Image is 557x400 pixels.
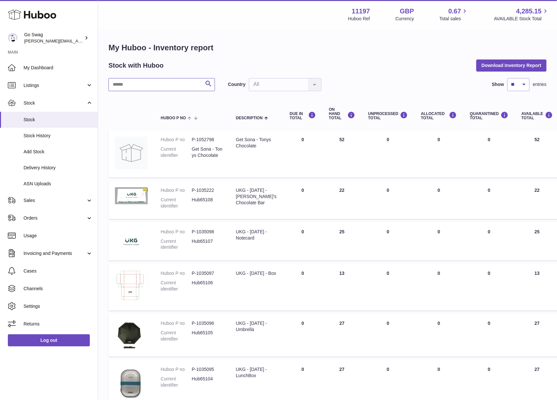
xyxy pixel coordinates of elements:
dd: P-1052798 [192,137,223,143]
span: Add Stock [24,149,93,155]
span: AVAILABLE Stock Total [494,16,549,22]
span: Description [236,116,263,120]
span: Stock [24,100,86,106]
dt: Current identifier [161,376,192,388]
span: Cases [24,268,93,274]
div: QUARANTINED Total [470,111,508,120]
span: Huboo P no [161,116,186,120]
td: 0 [283,130,322,177]
div: UNPROCESSED Total [368,111,408,120]
td: 0 [414,222,463,260]
td: 0 [414,181,463,219]
span: Orders [24,215,86,221]
span: 0 [488,137,490,142]
dd: Hub65104 [192,376,223,388]
td: 0 [283,264,322,310]
img: product image [115,229,148,252]
span: Sales [24,197,86,204]
dt: Huboo P no [161,229,192,235]
dd: P-1035095 [192,366,223,373]
div: ALLOCATED Total [421,111,457,120]
strong: GBP [400,7,414,16]
dd: Hub65106 [192,280,223,292]
dt: Current identifier [161,280,192,292]
dt: Current identifier [161,330,192,342]
span: Channels [24,286,93,292]
dt: Huboo P no [161,137,192,143]
span: 0 [488,229,490,234]
dt: Current identifier [161,238,192,251]
span: 0.67 [449,7,461,16]
dt: Huboo P no [161,320,192,326]
div: ON HAND Total [329,108,355,121]
span: Usage [24,233,93,239]
span: My Dashboard [24,65,93,71]
td: 0 [414,130,463,177]
dd: Hub65107 [192,238,223,251]
dt: Current identifier [161,197,192,209]
span: 0 [488,321,490,326]
span: Listings [24,82,86,89]
td: 0 [362,314,415,357]
a: 0.67 Total sales [439,7,468,22]
img: product image [115,187,148,204]
dt: Huboo P no [161,366,192,373]
span: Settings [24,303,93,309]
div: UKG - [DATE] - LunchBox [236,366,277,379]
div: UKG - [DATE] - [PERSON_NAME]'s Chocolate Bar [236,187,277,206]
td: 27 [322,314,362,357]
td: 0 [414,264,463,310]
img: product image [115,320,148,348]
td: 0 [362,181,415,219]
div: Get Sona - Tonys Chocolate [236,137,277,149]
div: UKG - [DATE] - Notecard [236,229,277,241]
div: DUE IN TOTAL [290,111,316,120]
div: Huboo Ref [348,16,370,22]
dd: Hub65105 [192,330,223,342]
span: Invoicing and Payments [24,250,86,257]
img: product image [115,137,148,169]
dd: P-1035222 [192,187,223,193]
div: Currency [396,16,414,22]
span: Delivery History [24,165,93,171]
dd: Get Sona - Tonys Chocolate [192,146,223,158]
td: 25 [322,222,362,260]
span: 4,285.15 [516,7,542,16]
dt: Huboo P no [161,270,192,276]
span: Returns [24,321,93,327]
a: 4,285.15 AVAILABLE Stock Total [494,7,549,22]
td: 13 [322,264,362,310]
td: 0 [283,181,322,219]
td: 0 [414,314,463,357]
a: Log out [8,334,90,346]
dd: Hub65108 [192,197,223,209]
span: Stock History [24,133,93,139]
td: 52 [322,130,362,177]
div: UKG - [DATE] - Box [236,270,277,276]
dt: Huboo P no [161,187,192,193]
span: 0 [488,271,490,276]
span: entries [533,81,547,88]
span: ASN Uploads [24,181,93,187]
strong: 11197 [352,7,370,16]
dt: Current identifier [161,146,192,158]
td: 0 [362,130,415,177]
span: [PERSON_NAME][EMAIL_ADDRESS][DOMAIN_NAME] [24,38,131,43]
td: 0 [362,264,415,310]
div: Go Swag [24,32,83,44]
label: Country [228,81,246,88]
label: Show [492,81,504,88]
img: product image [115,270,148,302]
td: 0 [362,222,415,260]
img: product image [115,366,148,399]
dd: P-1035096 [192,320,223,326]
td: 0 [283,222,322,260]
h1: My Huboo - Inventory report [108,42,547,53]
img: leigh@goswag.com [8,33,18,43]
div: AVAILABLE Total [521,111,553,120]
dd: P-1035097 [192,270,223,276]
div: UKG - [DATE] - Umbrella [236,320,277,333]
button: Download Inventory Report [476,59,547,71]
td: 0 [283,314,322,357]
span: 0 [488,367,490,372]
